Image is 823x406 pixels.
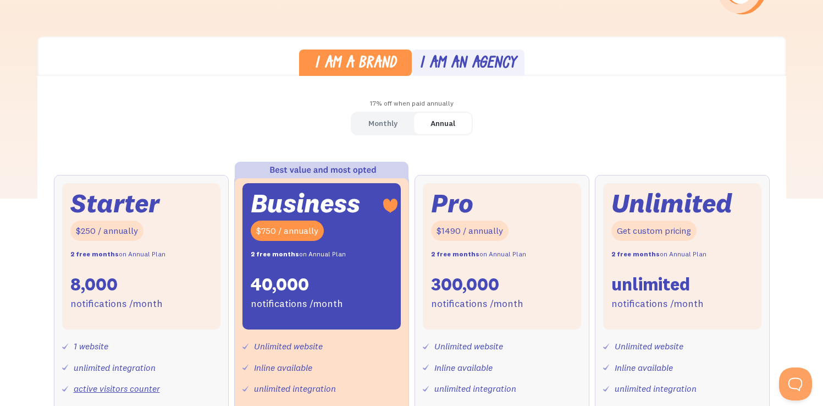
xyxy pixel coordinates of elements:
div: $750 / annually [251,221,324,241]
a: active visitors counter [74,383,160,394]
div: 17% off when paid annually [37,96,786,112]
strong: 2 free months [611,250,660,258]
div: Pro [431,191,473,215]
div: notifications /month [431,296,523,312]
div: Monthly [368,116,397,131]
div: Inline available [615,360,673,376]
div: on Annual Plan [251,246,346,262]
div: $250 / annually [70,221,143,241]
div: unlimited [611,273,690,296]
div: on Annual Plan [70,246,165,262]
div: on Annual Plan [611,246,706,262]
div: notifications /month [611,296,704,312]
div: Unlimited website [254,338,323,354]
div: 1 website [74,338,108,354]
iframe: Toggle Customer Support [779,367,812,400]
div: Unlimited website [615,338,683,354]
strong: 2 free months [251,250,299,258]
div: 8,000 [70,273,118,296]
div: I am a brand [314,56,396,72]
div: on Annual Plan [431,246,526,262]
div: unlimited integration [254,381,336,397]
div: Unlimited [611,191,732,215]
div: Unlimited website [434,338,503,354]
div: 300,000 [431,273,499,296]
div: 40,000 [251,273,309,296]
div: unlimited integration [74,360,156,376]
div: unlimited integration [615,381,697,397]
div: I am an agency [419,56,516,72]
div: $1490 / annually [431,221,509,241]
div: unlimited integration [434,381,516,397]
strong: 2 free months [70,250,119,258]
div: notifications /month [251,296,343,312]
div: Get custom pricing [611,221,697,241]
strong: 2 free months [431,250,479,258]
div: Inline available [254,360,312,376]
div: notifications /month [70,296,163,312]
div: Starter [70,191,159,215]
div: Annual [430,116,455,131]
div: Inline available [434,360,493,376]
div: Business [251,191,360,215]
